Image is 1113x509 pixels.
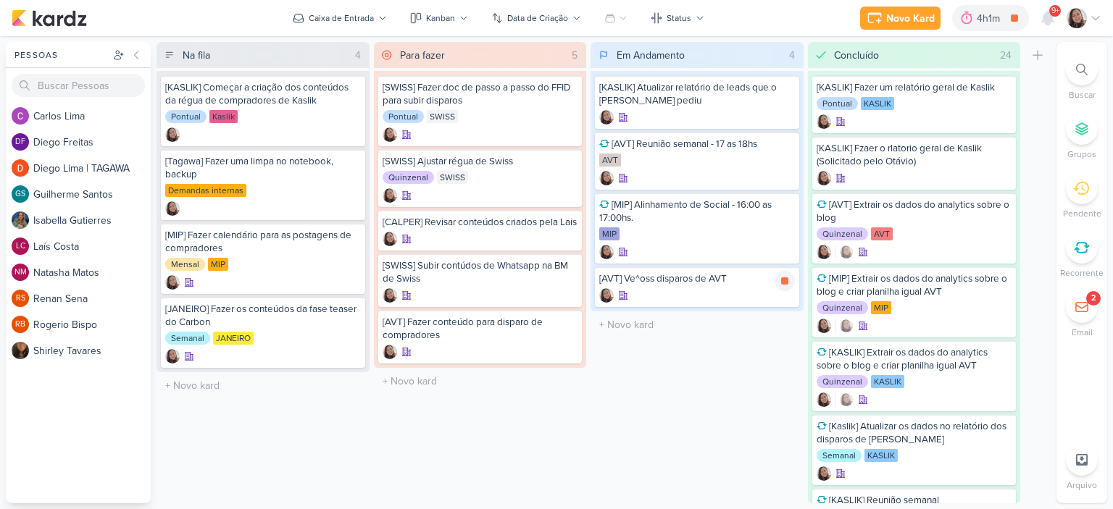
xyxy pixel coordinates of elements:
div: 5 [566,48,583,63]
div: Mensal [165,258,205,271]
div: KASLIK [861,97,894,110]
div: [KASLIK] Fazer um relatório geral de Kaslik [817,81,1012,94]
div: Diego Freitas [12,133,29,151]
div: [AVT] Ve^oss disparos de AVT [599,272,795,285]
div: Demandas internas [165,184,246,197]
div: Criador(a): Sharlene Khoury [165,201,180,216]
img: kardz.app [12,9,87,27]
img: Sharlene Khoury [817,392,831,407]
div: Criador(a): Sharlene Khoury [383,288,397,303]
p: Arquivo [1067,479,1097,492]
div: [AVT] Extrair os dados do analytics sobre o blog [817,198,1012,224]
button: Novo Kard [860,7,941,30]
div: Criador(a): Sharlene Khoury [165,275,180,290]
div: KASLIK [864,449,898,462]
div: Quinzenal [817,301,868,314]
img: Sharlene Khoury [599,288,614,303]
div: Kaslik [209,110,238,123]
div: Criador(a): Sharlene Khoury [599,245,614,259]
div: [Tagawa] Fazer uma limpa no notebook, backup [165,155,361,181]
img: Sharlene Khoury [165,201,180,216]
p: Pendente [1063,207,1101,220]
div: N a t a s h a M a t o s [33,265,151,280]
div: 24 [994,48,1017,63]
div: Natasha Matos [12,264,29,281]
input: + Novo kard [159,375,367,396]
div: R e n a n S e n a [33,291,151,306]
input: + Novo kard [593,314,801,335]
img: Sharlene Khoury [599,245,614,259]
div: [Kaslik] Atualizar os dados no relatório dos disparos de Kaslik [817,420,1012,446]
div: [MIP] Extrair os dados do analytics sobre o blog e criar planilha igual AVT [817,272,1012,298]
div: Criador(a): Sharlene Khoury [817,114,831,129]
img: Sharlene Khoury [839,319,854,333]
p: LC [16,243,25,251]
div: Criador(a): Sharlene Khoury [383,188,397,203]
img: Sharlene Khoury [165,349,180,363]
img: Sharlene Khoury [599,110,614,125]
p: RS [16,295,25,303]
img: Sharlene Khoury [817,114,831,129]
img: Sharlene Khoury [817,245,831,259]
div: Guilherme Santos [12,185,29,203]
img: Shirley Tavares [12,342,29,359]
p: RB [15,321,25,329]
div: 4 [349,48,367,63]
div: Pontual [165,110,207,123]
div: [AVT] Fazer conteúdo para disparo de compradores [383,316,578,342]
div: 2 [1091,293,1096,304]
img: Diego Lima | TAGAWA [12,159,29,177]
img: Sharlene Khoury [383,232,397,246]
div: [CALPER] Revisar conteúdos criados pela Lais [383,216,578,229]
div: Parar relógio [775,271,795,291]
img: Sharlene Khoury [383,127,397,142]
p: NM [14,269,27,277]
div: [KASLIK] Extrair os dados do analytics sobre o blog e criar planilha igual AVT [817,346,1012,372]
div: MIP [871,301,891,314]
input: Buscar Pessoas [12,74,145,97]
div: Pontual [383,110,424,123]
img: Sharlene Khoury [165,127,180,142]
div: Criador(a): Sharlene Khoury [165,349,180,363]
div: [SWISS] Ajustar régua de Swiss [383,155,578,168]
div: Criador(a): Sharlene Khoury [817,466,831,481]
img: Sharlene Khoury [839,392,854,407]
div: Semanal [817,449,862,462]
img: Sharlene Khoury [383,188,397,203]
div: SWISS [427,110,458,123]
img: Sharlene Khoury [817,466,831,481]
img: Isabella Gutierres [12,211,29,229]
div: [SWISS] Subir contúdos de Whatsapp na BM de Swiss [383,259,578,285]
div: JANEIRO [213,332,254,345]
div: [SWISS] Fazer doc de passo a passo do FFID para subir disparos [383,81,578,107]
div: Criador(a): Sharlene Khoury [817,171,831,185]
img: Sharlene Khoury [817,319,831,333]
div: [MIP] Alinhamento de Social - 16:00 as 17:00hs. [599,198,795,224]
div: [KASLIK] Reunião semanal [817,494,1012,507]
div: Laís Costa [12,237,29,255]
div: [KASLIK] Fzaer o rlatorio geral de Kaslik (Solicitado pelo Otávio) [817,142,1012,168]
div: Criador(a): Sharlene Khoury [817,392,831,407]
div: Criador(a): Sharlene Khoury [817,245,831,259]
div: G u i l h e r m e S a n t o s [33,187,151,202]
div: R o g e r i o B i s p o [33,317,151,332]
img: Sharlene Khoury [599,171,614,185]
div: Colaboradores: Sharlene Khoury [835,392,854,407]
div: AVT [599,153,621,167]
div: [MIP] Fazer calendário para as postagens de compradores [165,229,361,255]
div: C a r l o s L i m a [33,109,151,124]
input: + Novo kard [377,371,584,392]
div: Pessoas [12,49,110,62]
img: Sharlene Khoury [817,171,831,185]
div: Quinzenal [383,171,434,184]
div: Colaboradores: Sharlene Khoury [835,245,854,259]
div: MIP [599,227,620,240]
div: S h i r l e y T a v a r e s [33,343,151,358]
div: [AVT] Reunião semanal - 17 as 18hs [599,138,795,151]
p: Recorrente [1060,266,1104,279]
div: Colaboradores: Sharlene Khoury [835,319,854,333]
div: [KASLIK] Atualizar relatório de leads que o Otávio pediu [599,81,795,107]
div: Criador(a): Sharlene Khoury [817,319,831,333]
div: 4h1m [977,11,1004,26]
div: Quinzenal [817,375,868,388]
